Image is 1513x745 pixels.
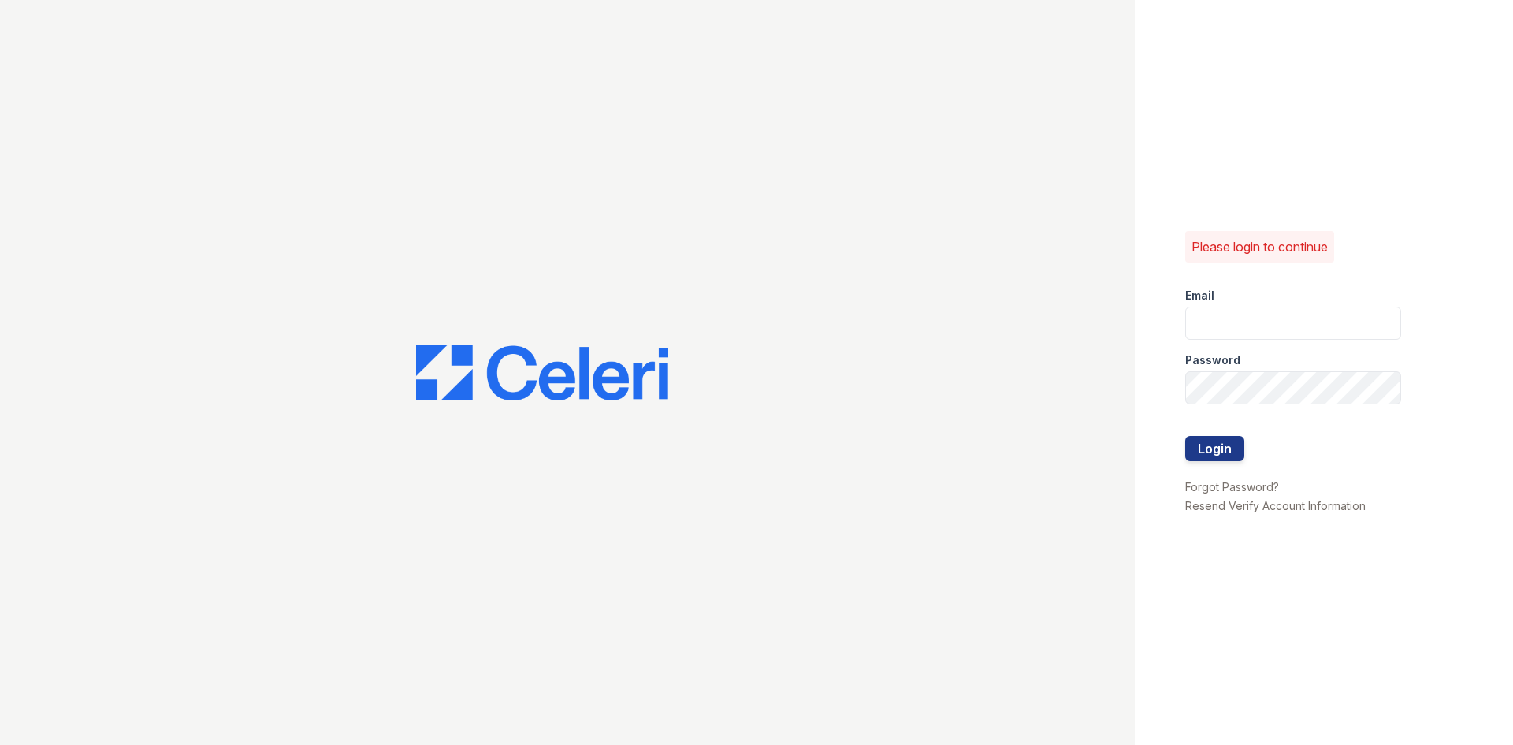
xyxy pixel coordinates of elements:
a: Resend Verify Account Information [1185,499,1366,512]
button: Login [1185,436,1244,461]
img: CE_Logo_Blue-a8612792a0a2168367f1c8372b55b34899dd931a85d93a1a3d3e32e68fde9ad4.png [416,345,668,401]
p: Please login to continue [1191,237,1328,256]
label: Email [1185,288,1214,304]
a: Forgot Password? [1185,480,1279,494]
label: Password [1185,352,1240,368]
